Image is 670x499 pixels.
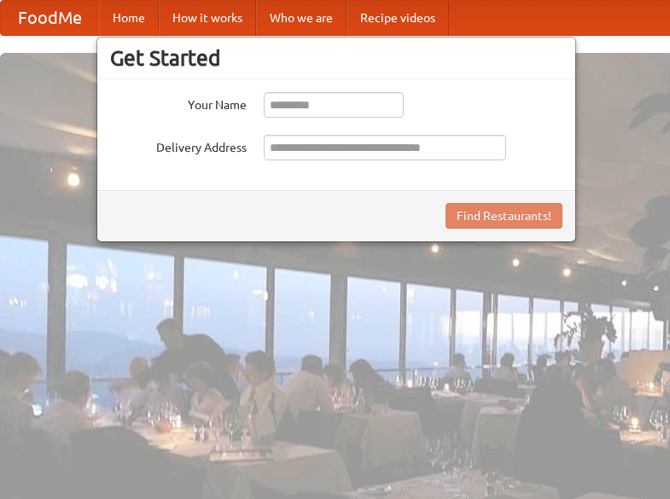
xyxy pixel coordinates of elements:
[446,203,562,229] button: Find Restaurants!
[347,1,449,35] a: Recipe videos
[99,1,159,35] a: Home
[1,1,99,35] a: FoodMe
[159,1,256,35] a: How it works
[256,1,347,35] a: Who we are
[110,135,247,156] label: Delivery Address
[110,45,562,71] h3: Get Started
[110,92,247,113] label: Your Name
